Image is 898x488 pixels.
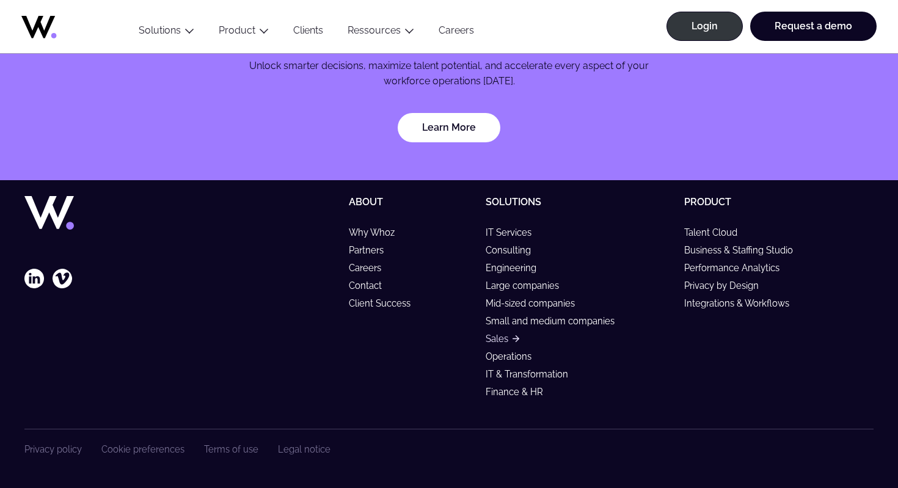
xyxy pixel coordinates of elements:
[486,280,570,291] a: Large companies
[486,333,519,344] a: Sales
[239,58,659,89] p: Unlock smarter decisions, maximize talent potential, and accelerate every aspect of your workforc...
[281,24,335,41] a: Clients
[126,24,206,41] button: Solutions
[398,113,500,142] a: Learn More
[486,369,579,379] a: IT & Transformation
[486,298,586,308] a: Mid-sized companies
[684,227,748,238] a: Talent Cloud
[349,280,393,291] a: Contact
[666,12,743,41] a: Login
[349,263,392,273] a: Careers
[349,196,476,208] h5: About
[684,245,804,255] a: Business & Staffing Studio
[486,263,547,273] a: Engineering
[426,24,486,41] a: Careers
[486,227,542,238] a: IT Services
[750,12,877,41] a: Request a demo
[486,245,542,255] a: Consulting
[349,227,406,238] a: Why Whoz
[684,298,800,308] a: Integrations & Workflows
[204,444,258,454] a: Terms of use
[684,196,731,208] a: Product
[817,407,881,471] iframe: Chatbot
[684,280,770,291] a: Privacy by Design
[486,196,675,208] h5: Solutions
[486,351,542,362] a: Operations
[335,24,426,41] button: Ressources
[348,24,401,36] a: Ressources
[101,444,184,454] a: Cookie preferences
[24,444,82,454] a: Privacy policy
[24,444,330,454] nav: Footer Navigation
[278,444,330,454] a: Legal notice
[486,387,554,397] a: Finance & HR
[349,298,422,308] a: Client Success
[486,316,626,326] a: Small and medium companies
[684,263,790,273] a: Performance Analytics
[219,24,255,36] a: Product
[206,24,281,41] button: Product
[349,245,395,255] a: Partners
